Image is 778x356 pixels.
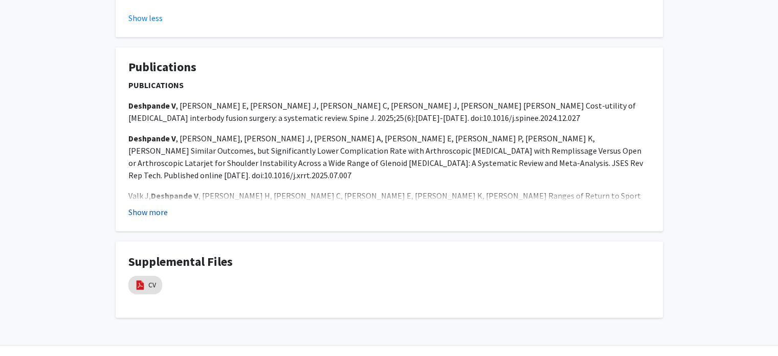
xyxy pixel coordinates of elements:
[128,60,650,75] h4: Publications
[128,133,176,143] strong: Deshpande V
[128,12,163,24] button: Show less
[128,254,650,269] h4: Supplemental Files
[151,191,198,201] strong: Deshpande V
[128,99,650,124] p: , [PERSON_NAME] E, [PERSON_NAME] J, [PERSON_NAME] C, [PERSON_NAME] J, [PERSON_NAME] [PERSON_NAME]...
[128,100,176,111] strong: Deshpande V
[128,190,650,226] p: Valk J, , [PERSON_NAME] H, [PERSON_NAME] C, [PERSON_NAME] E, [PERSON_NAME] K, [PERSON_NAME] Range...
[128,80,184,90] strong: PUBLICATIONS
[8,310,43,348] iframe: Chat
[135,279,146,290] img: pdf_icon.png
[128,206,168,218] button: Show more
[128,132,650,181] p: , [PERSON_NAME], [PERSON_NAME] J, [PERSON_NAME] A, [PERSON_NAME] E, [PERSON_NAME] P, [PERSON_NAME...
[148,279,156,290] a: CV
